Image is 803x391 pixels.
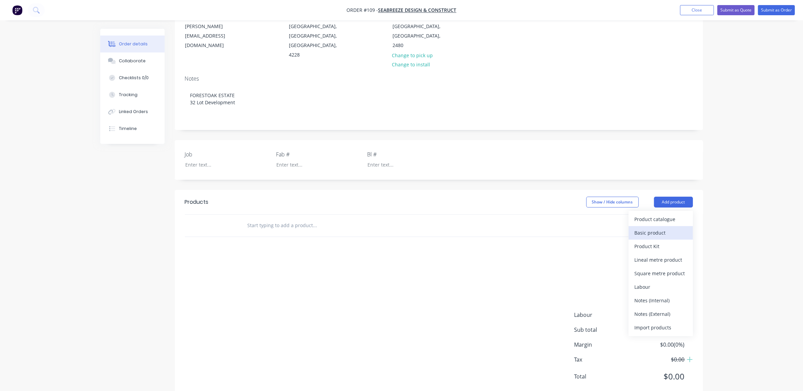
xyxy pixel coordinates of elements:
div: Square metre product [635,268,687,278]
div: [GEOGRAPHIC_DATA], [GEOGRAPHIC_DATA], [GEOGRAPHIC_DATA], 4228 [289,22,345,60]
div: Flametree Drive[GEOGRAPHIC_DATA], [GEOGRAPHIC_DATA], [GEOGRAPHIC_DATA], 2480 [387,2,455,50]
span: Sub total [574,326,635,334]
button: Labour [629,280,693,294]
div: [GEOGRAPHIC_DATA], [GEOGRAPHIC_DATA], [GEOGRAPHIC_DATA], 2480 [393,12,449,50]
button: Order details [100,36,165,52]
button: Show / Hide columns [586,197,639,208]
div: Product catalogue [635,214,687,224]
div: Products [185,198,209,206]
button: Square metre product [629,267,693,280]
div: Collaborate [119,58,146,64]
div: [PERSON_NAME]0488 195 006[PERSON_NAME][EMAIL_ADDRESS][DOMAIN_NAME] [179,2,247,50]
button: Product Kit [629,240,693,253]
span: $0.00 [634,370,684,383]
label: Job [185,150,270,158]
button: Lineal metre product [629,253,693,267]
button: Timeline [100,120,165,137]
input: Start typing to add a product... [247,219,383,232]
div: Order details [119,41,148,47]
a: SeaBreeze Design & Construct [378,7,457,14]
div: Import products [635,323,687,332]
button: Linked Orders [100,103,165,120]
span: Labour [574,311,635,319]
div: Tracking [119,92,138,98]
button: Basic product [629,226,693,240]
span: $0.00 ( 0 %) [634,341,684,349]
span: Tax [574,355,635,364]
span: Order #109 - [347,7,378,14]
button: Product catalogue [629,213,693,226]
div: FORESTOAK ESTATE 32 Lot Development [185,85,693,120]
button: Notes (Internal) [629,294,693,307]
div: Linked Orders [119,109,148,115]
div: Product Kit [635,241,687,251]
button: Tracking [100,86,165,103]
label: Bl # [367,150,452,158]
button: Collaborate [100,52,165,69]
button: Notes (External) [629,307,693,321]
button: Close [680,5,714,15]
span: $0.00 [634,355,684,364]
button: Checklists 0/0 [100,69,165,86]
div: Labour [635,282,687,292]
div: [STREET_ADDRESS][PERSON_NAME][GEOGRAPHIC_DATA], [GEOGRAPHIC_DATA], [GEOGRAPHIC_DATA], 4228 [283,2,351,60]
button: Add product [654,197,693,208]
div: Lineal metre product [635,255,687,265]
div: Checklists 0/0 [119,75,149,81]
div: Notes (External) [635,309,687,319]
span: Total [574,372,635,381]
div: Notes [185,75,693,82]
button: Import products [629,321,693,334]
div: Timeline [119,126,137,132]
img: Factory [12,5,22,15]
div: Notes (Internal) [635,296,687,305]
div: [PERSON_NAME][EMAIL_ADDRESS][DOMAIN_NAME] [185,22,241,50]
button: Change to install [388,60,434,69]
button: Submit as Quote [717,5,755,15]
label: Fab # [276,150,361,158]
span: Margin [574,341,635,349]
button: Submit as Order [758,5,795,15]
div: Basic product [635,228,687,238]
button: Change to pick up [388,50,437,60]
